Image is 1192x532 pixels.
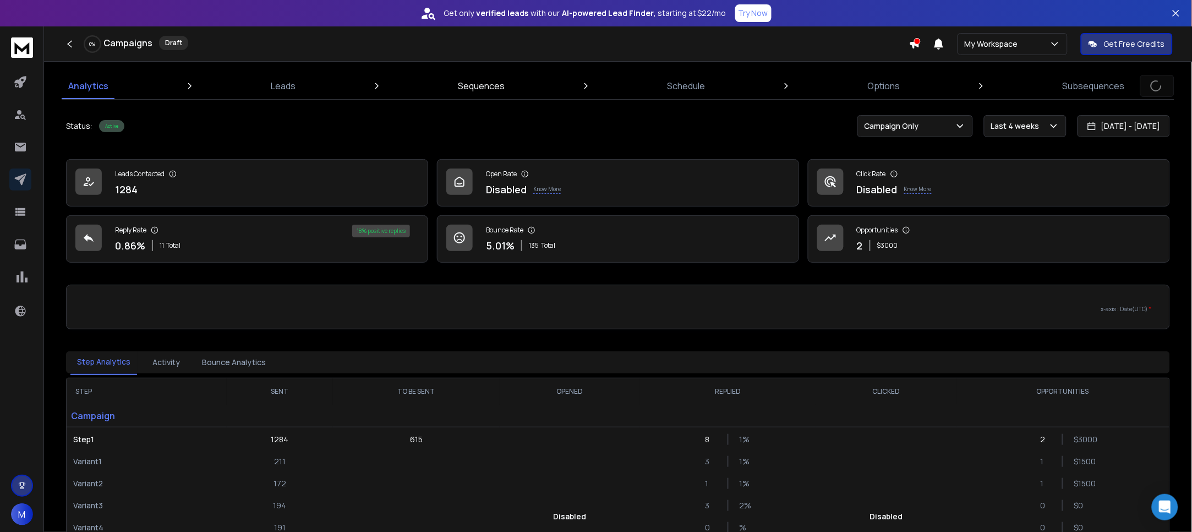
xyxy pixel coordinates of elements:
p: 1284 [271,434,288,445]
button: Step Analytics [70,350,137,375]
a: Leads [264,73,302,99]
p: Open Rate [486,170,517,178]
p: Status: [66,121,92,132]
p: 1 [1040,478,1051,489]
p: My Workspace [965,39,1023,50]
p: 8 [706,434,717,445]
p: 3 [706,500,717,511]
a: Opportunities2$3000 [808,215,1170,263]
h1: Campaigns [103,36,152,50]
a: Sequences [451,73,511,99]
div: Active [99,120,124,132]
p: $ 3000 [877,241,898,250]
p: $ 1500 [1074,456,1085,467]
th: OPPORTUNITIES [956,378,1170,405]
p: $ 3000 [1074,434,1085,445]
p: $ 0 [1074,500,1085,511]
p: 0.86 % [115,238,145,253]
p: 1284 [115,182,138,197]
p: 3 [706,456,717,467]
p: 1 % [740,478,751,489]
p: 2 [857,238,863,253]
p: Disabled [486,182,527,197]
p: Know More [904,185,932,194]
p: Disabled [857,182,898,197]
p: 0 [1040,500,1051,511]
p: 1 [1040,456,1051,467]
p: x-axis : Date(UTC) [84,305,1152,313]
p: Campaign [67,405,227,427]
p: 1 [706,478,717,489]
a: Reply Rate0.86%11Total18% positive replies [66,215,428,263]
p: Options [868,79,900,93]
a: Options [861,73,907,99]
p: 2 [1040,434,1051,445]
p: Click Rate [857,170,886,178]
p: 2 % [740,500,751,511]
p: Bounce Rate [486,226,523,235]
p: 1 % [740,434,751,445]
p: Variant 3 [73,500,220,511]
a: Analytics [62,73,115,99]
p: Reply Rate [115,226,146,235]
p: Leads Contacted [115,170,165,178]
span: 135 [529,241,539,250]
th: TO BE SENT [333,378,500,405]
p: 615 [410,434,423,445]
p: Step 1 [73,434,220,445]
a: Open RateDisabledKnow More [437,159,799,207]
p: Analytics [68,79,108,93]
div: Draft [159,36,188,50]
th: STEP [67,378,227,405]
p: Campaign Only [865,121,923,132]
p: Sequences [458,79,505,93]
button: Activity [146,350,187,374]
p: Leads [271,79,296,93]
span: Total [166,241,181,250]
button: Get Free Credits [1081,33,1173,55]
div: 18 % positive replies [352,225,410,237]
strong: verified leads [476,8,528,19]
p: Last 4 weeks [991,121,1044,132]
p: $ 1500 [1074,478,1085,489]
button: Try Now [735,4,772,22]
span: 11 [160,241,164,250]
th: CLICKED [816,378,956,405]
a: Schedule [661,73,712,99]
a: Leads Contacted1284 [66,159,428,207]
p: Schedule [668,79,706,93]
p: Subsequences [1063,79,1125,93]
p: 5.01 % [486,238,515,253]
button: [DATE] - [DATE] [1078,115,1170,137]
img: logo [11,37,33,58]
p: 1 % [740,456,751,467]
p: Variant 2 [73,478,220,489]
div: Open Intercom Messenger [1152,494,1178,520]
p: Get Free Credits [1104,39,1165,50]
a: Bounce Rate5.01%135Total [437,215,799,263]
strong: AI-powered Lead Finder, [562,8,655,19]
span: Total [541,241,555,250]
p: 172 [274,478,286,489]
th: OPENED [500,378,639,405]
th: REPLIED [639,378,816,405]
p: 0 % [90,41,96,47]
button: M [11,503,33,525]
th: SENT [227,378,333,405]
p: Try Now [739,8,768,19]
p: Disabled [870,511,903,522]
p: Get only with our starting at $22/mo [444,8,726,19]
p: 211 [274,456,286,467]
p: 194 [273,500,286,511]
p: Know More [533,185,561,194]
a: Subsequences [1056,73,1131,99]
p: Disabled [553,511,586,522]
p: Opportunities [857,226,898,235]
button: Bounce Analytics [195,350,272,374]
p: Variant 1 [73,456,220,467]
a: Click RateDisabledKnow More [808,159,1170,207]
